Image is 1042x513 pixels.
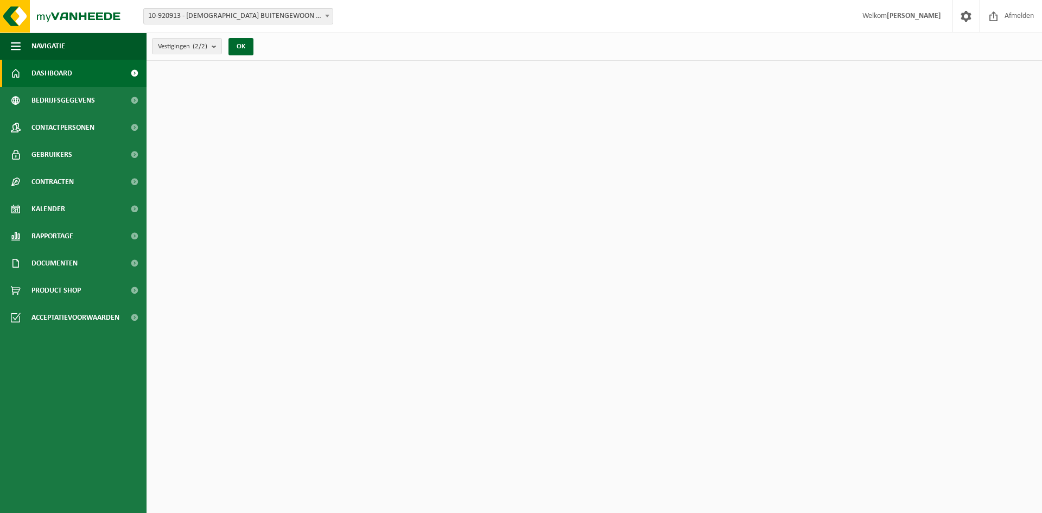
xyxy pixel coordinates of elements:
[31,33,65,60] span: Navigatie
[31,114,94,141] span: Contactpersonen
[31,60,72,87] span: Dashboard
[31,141,72,168] span: Gebruikers
[31,168,74,195] span: Contracten
[887,12,941,20] strong: [PERSON_NAME]
[31,195,65,223] span: Kalender
[31,277,81,304] span: Product Shop
[158,39,207,55] span: Vestigingen
[193,43,207,50] count: (2/2)
[152,38,222,54] button: Vestigingen(2/2)
[228,38,253,55] button: OK
[143,8,333,24] span: 10-920913 - KATHOLIEK BUITENGEWOON ONDERWIJS OOSTENDE-GISTEL - MIDDELKERKE
[31,304,119,331] span: Acceptatievoorwaarden
[144,9,333,24] span: 10-920913 - KATHOLIEK BUITENGEWOON ONDERWIJS OOSTENDE-GISTEL - MIDDELKERKE
[31,223,73,250] span: Rapportage
[31,250,78,277] span: Documenten
[31,87,95,114] span: Bedrijfsgegevens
